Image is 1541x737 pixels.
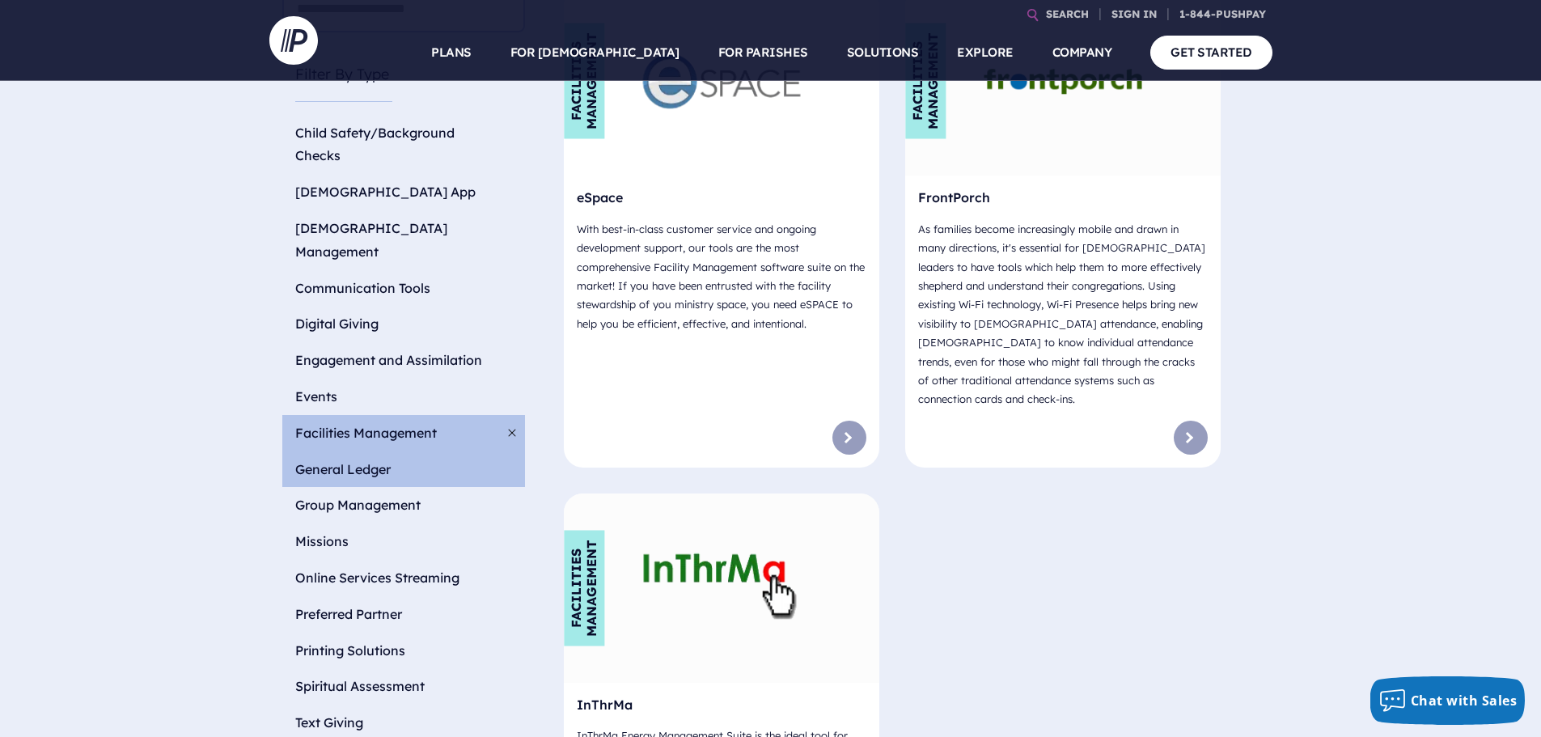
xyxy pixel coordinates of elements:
[957,24,1014,81] a: EXPLORE
[510,24,679,81] a: FOR [DEMOGRAPHIC_DATA]
[642,510,800,667] img: InThrMa - Logo
[918,188,1208,213] h6: FrontPorch
[431,24,472,81] a: PLANS
[282,270,525,307] li: Communication Tools
[577,696,866,720] h6: InThrMa
[577,214,866,340] p: With best-in-class customer service and ongoing development support, our tools are the most compr...
[282,633,525,669] li: Printing Solutions
[984,69,1141,94] img: FrontPorch - Logo
[918,214,1208,416] p: As families become increasingly mobile and drawn in many directions, it's essential for [DEMOGRAP...
[1411,692,1518,709] span: Chat with Sales
[905,23,946,139] div: Facilities Management
[564,23,604,139] div: Facilities Management
[282,451,525,488] li: General Ledger
[282,115,525,175] li: Child Safety/Background Checks
[282,306,525,342] li: Digital Giving
[642,54,800,108] img: eSpace - Logo
[1052,24,1112,81] a: COMPANY
[282,668,525,705] li: Spiritual Assessment
[282,523,525,560] li: Missions
[282,379,525,415] li: Events
[282,49,525,114] h5: Filter By Type
[282,174,525,210] li: [DEMOGRAPHIC_DATA] App
[282,415,525,451] li: Facilities Management
[282,342,525,379] li: Engagement and Assimilation
[1150,36,1272,69] a: GET STARTED
[282,560,525,596] li: Online Services Streaming
[282,596,525,633] li: Preferred Partner
[847,24,919,81] a: SOLUTIONS
[564,530,604,646] div: Facilities Management
[282,487,525,523] li: Group Management
[1370,676,1526,725] button: Chat with Sales
[718,24,808,81] a: FOR PARISHES
[577,188,866,213] h6: eSpace
[282,210,525,270] li: [DEMOGRAPHIC_DATA] Management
